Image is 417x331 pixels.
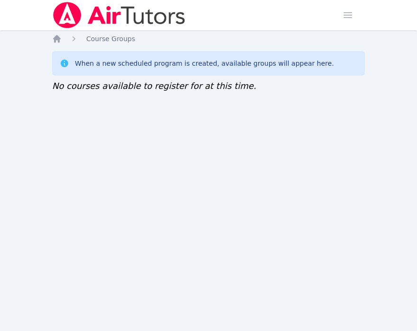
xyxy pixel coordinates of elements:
[52,2,186,28] img: Air Tutors
[75,59,334,68] div: When a new scheduled program is created, available groups will appear here.
[86,35,135,43] span: Course Groups
[86,34,135,44] a: Course Groups
[52,81,256,91] span: No courses available to register for at this time.
[52,34,365,44] nav: Breadcrumb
